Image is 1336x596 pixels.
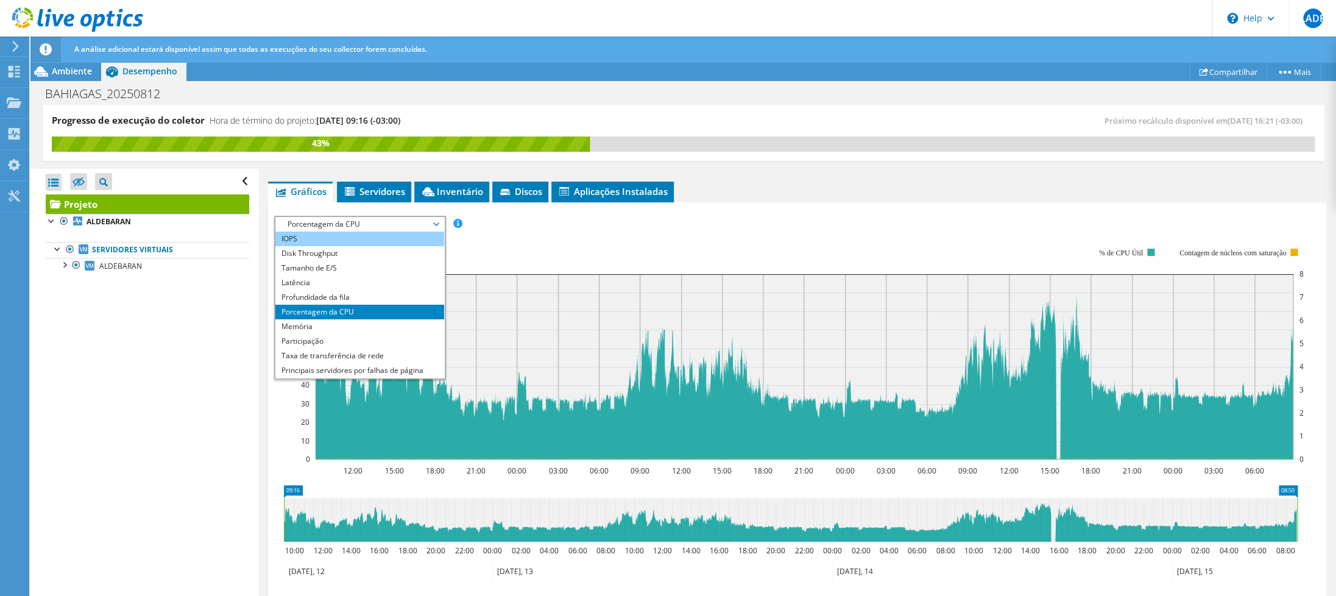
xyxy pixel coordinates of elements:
[631,466,649,476] text: 09:00
[99,261,142,271] span: ALDEBARAN
[301,380,309,390] text: 40
[316,115,400,126] span: [DATE] 09:16 (-03:00)
[275,275,444,290] li: Latência
[301,436,309,446] text: 10
[385,466,404,476] text: 15:00
[1267,62,1321,81] a: Mais
[512,545,531,556] text: 02:00
[1179,249,1286,257] text: Contagem de núcleos com saturação
[794,466,813,476] text: 21:00
[1299,431,1304,441] text: 1
[880,545,899,556] text: 04:00
[74,44,427,54] span: A análise adicional estará disponível assim que todas as execuções do seu collector forem concluí...
[672,466,691,476] text: 12:00
[1164,466,1182,476] text: 00:00
[1299,338,1304,349] text: 5
[713,466,732,476] text: 15:00
[1204,466,1223,476] text: 03:00
[1303,9,1323,28] span: LADP
[1299,385,1304,395] text: 3
[1248,545,1267,556] text: 06:00
[653,545,672,556] text: 12:00
[557,185,668,197] span: Aplicações Instaladas
[1227,13,1238,24] svg: \n
[398,545,417,556] text: 18:00
[908,545,927,556] text: 06:00
[275,261,444,275] li: Tamanho de E/S
[766,545,785,556] text: 20:00
[467,466,486,476] text: 21:00
[342,545,361,556] text: 14:00
[1189,62,1267,81] a: Compartilhar
[52,65,92,77] span: Ambiente
[40,87,179,101] h1: BAHIAGAS_20250812
[549,466,568,476] text: 03:00
[275,349,444,363] li: Taxa de transferência de rede
[344,466,362,476] text: 12:00
[455,545,474,556] text: 22:00
[540,545,559,556] text: 04:00
[275,246,444,261] li: Disk Throughput
[1078,545,1097,556] text: 18:00
[343,185,405,197] span: Servidores
[1021,545,1040,556] text: 14:00
[122,65,177,77] span: Desempenho
[426,545,445,556] text: 20:00
[275,334,444,349] li: Participação
[852,545,871,556] text: 02:00
[936,545,955,556] text: 08:00
[1299,454,1304,464] text: 0
[1299,315,1304,325] text: 6
[275,290,444,305] li: Profundidade da fila
[1220,545,1239,556] text: 04:00
[483,545,502,556] text: 00:00
[275,232,444,246] li: IOPS
[314,545,333,556] text: 12:00
[877,466,896,476] text: 03:00
[1299,408,1304,418] text: 2
[281,217,438,232] span: Porcentagem da CPU
[420,185,483,197] span: Inventário
[625,545,644,556] text: 10:00
[274,185,327,197] span: Gráficos
[52,137,590,150] div: 43%
[1081,466,1100,476] text: 18:00
[301,417,309,427] text: 20
[1099,249,1143,257] text: % de CPU Útil
[46,214,249,230] a: ALDEBARAN
[210,114,400,127] h4: Hora de término do projeto:
[836,466,855,476] text: 00:00
[1123,466,1142,476] text: 21:00
[964,545,983,556] text: 10:00
[1299,361,1304,372] text: 4
[958,466,977,476] text: 09:00
[87,216,131,227] b: ALDEBARAN
[306,454,310,464] text: 0
[682,545,701,556] text: 14:00
[507,466,526,476] text: 00:00
[1134,545,1153,556] text: 22:00
[917,466,936,476] text: 06:00
[1106,545,1125,556] text: 20:00
[498,185,542,197] span: Discos
[1104,115,1309,126] span: Próximo recálculo disponível em
[1041,466,1059,476] text: 15:00
[1299,292,1304,302] text: 7
[46,258,249,274] a: ALDEBARAN
[590,466,609,476] text: 06:00
[275,305,444,319] li: Porcentagem da CPU
[1050,545,1069,556] text: 16:00
[426,466,445,476] text: 18:00
[1000,466,1019,476] text: 12:00
[46,242,249,258] a: Servidores virtuais
[275,319,444,334] li: Memória
[285,545,304,556] text: 10:00
[275,363,444,378] li: Principais servidores por falhas de página
[568,545,587,556] text: 06:00
[1299,269,1304,279] text: 8
[1245,466,1264,476] text: 06:00
[710,545,729,556] text: 16:00
[1163,545,1182,556] text: 00:00
[1276,545,1295,556] text: 08:00
[46,194,249,214] a: Projeto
